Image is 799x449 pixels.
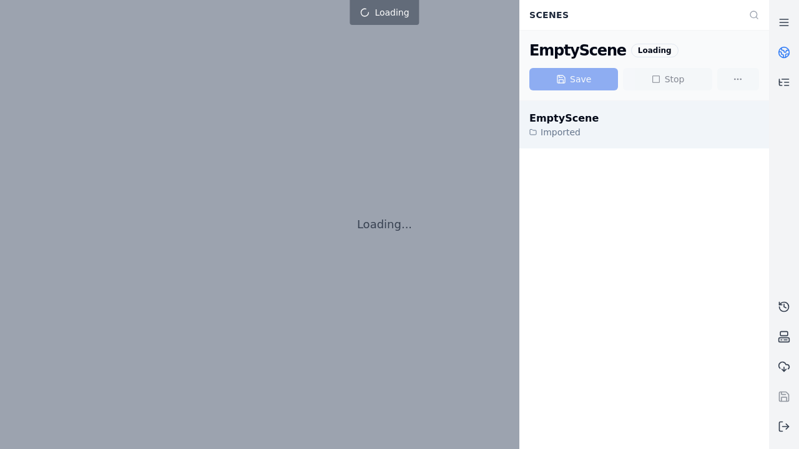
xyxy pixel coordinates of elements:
span: Loading [375,6,409,19]
div: EmptyScene [529,111,599,126]
div: EmptyScene [529,41,626,60]
p: Loading... [357,216,412,233]
div: Scenes [522,3,742,27]
div: Imported [529,126,599,138]
div: Loading [631,44,679,57]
